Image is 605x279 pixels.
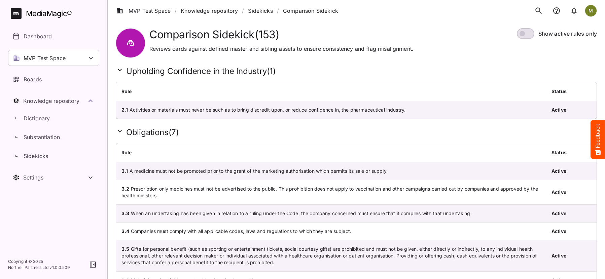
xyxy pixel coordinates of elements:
[551,228,566,234] b: Active
[242,7,244,15] span: /
[248,7,273,15] a: Sidekicks
[24,75,42,83] p: Boards
[551,88,567,94] b: Status
[585,5,597,17] div: M
[551,168,566,174] b: Active
[277,7,279,15] span: /
[116,101,546,119] td: Activities or materials must never be such as to bring discredit upon, or reduce confidence in, t...
[8,148,99,164] a: Sidekicks
[116,66,597,76] h2: Upholding Confidence in the Industry ( 1 )
[121,168,128,174] b: 3.1
[23,97,86,104] div: Knowledge repository
[26,8,72,19] div: MediaMagic ®
[116,205,546,223] td: When an undertaking has been given in relation to a ruling under the Code, the company concerned ...
[8,93,99,165] nav: Knowledge repository
[116,162,546,180] td: A medicine must not be promoted prior to the grant of the marketing authorisation which permits i...
[551,107,566,113] b: Active
[551,253,566,258] b: Active
[8,169,99,186] button: Toggle Settings
[121,88,132,94] b: Rule
[149,28,509,41] h1: Comparison Sidekick ( 153 )
[8,71,99,87] a: Boards
[551,189,566,195] b: Active
[116,180,546,205] td: Prescription only medicines must not be advertised to the public. This prohibition does not apply...
[24,32,52,40] p: Dashboard
[121,150,132,155] b: Rule
[11,8,99,19] a: MediaMagic®
[532,4,546,18] button: search
[8,110,99,126] a: Dictionary
[8,265,70,271] p: Northell Partners Ltd v 1.0.0.509
[24,114,50,122] p: Dictionary
[551,210,566,216] b: Active
[8,169,99,186] nav: Settings
[175,7,177,15] span: /
[551,150,567,155] b: Status
[8,28,99,44] a: Dashboard
[8,129,99,145] a: Substantiation
[8,258,70,265] p: Copyright © 2025
[181,7,238,15] a: Knowledge repository
[121,228,129,234] b: 3.4
[591,120,605,159] button: Feedback
[121,186,129,192] b: 3.2
[24,152,48,160] p: Sidekicks
[8,93,99,109] button: Toggle Knowledge repository
[121,210,129,216] b: 3.3
[121,107,128,113] b: 2.1
[121,246,129,252] b: 3.5
[550,4,563,18] button: notifications
[567,4,581,18] button: notifications
[149,45,509,53] p: Reviews cards against defined master and sibling assets to ensure consistency and flag misalignment.
[24,54,66,62] p: MVP Test Space
[116,240,546,272] td: Gifts for personal benefit (such as sporting or entertainment tickets, social courtesy gifts) are...
[23,174,86,181] div: Settings
[116,223,546,240] td: Companies must comply with all applicable codes, laws and regulations to which they are subject.
[116,7,171,15] a: MVP Test Space
[116,127,597,137] h2: Obligations ( 7 )
[538,30,597,38] p: Show active rules only
[24,133,60,141] p: Substantiation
